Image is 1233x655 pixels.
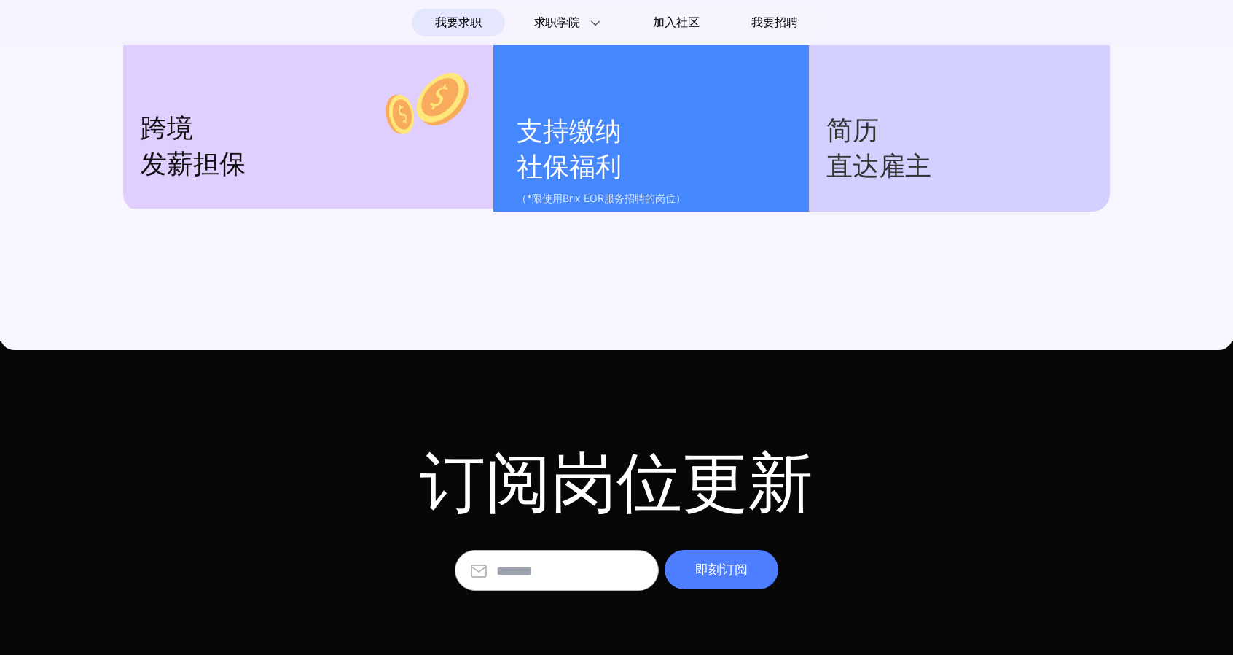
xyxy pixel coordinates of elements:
span: 加入社区 [653,11,699,34]
span: 我要求职 [435,11,481,34]
p: （*限使用Brix EOR服务招聘的岗位） [517,190,794,207]
div: 即刻订阅 [665,550,778,589]
span: 求职学院 [534,14,580,31]
p: 简历 直达雇主 [826,113,1092,185]
span: 我要招聘 [751,14,797,31]
p: 跨境 发薪担保 [141,111,476,182]
p: 支持缴纳 社保福利 [517,114,794,185]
